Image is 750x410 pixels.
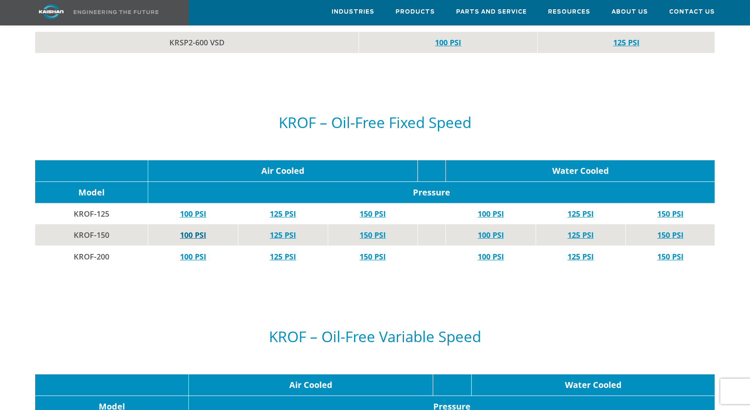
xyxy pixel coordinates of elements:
[567,251,594,262] a: 125 PSI
[478,251,504,262] a: 100 PSI
[396,7,435,17] span: Products
[446,160,715,182] td: Water Cooled
[35,182,148,204] td: Model
[657,230,684,240] a: 150 PSI
[189,374,433,396] td: Air Cooled
[548,7,591,17] span: Resources
[148,182,715,204] td: Pressure
[360,230,386,240] a: 150 PSI
[435,37,461,47] a: 100 PSI
[567,230,594,240] a: 125 PSI
[35,246,148,268] td: KROF-200
[657,209,684,219] a: 150 PSI
[478,230,504,240] a: 100 PSI
[548,0,591,23] a: Resources
[471,374,715,396] td: Water Cooled
[74,10,158,14] img: Engineering the future
[35,224,148,246] td: KROF-150
[180,230,206,240] a: 100 PSI
[612,0,648,23] a: About Us
[35,32,359,53] td: KRSP2-600 VSD
[332,7,375,17] span: Industries
[657,251,684,262] a: 150 PSI
[457,7,527,17] span: Parts and Service
[360,209,386,219] a: 150 PSI
[180,251,206,262] a: 100 PSI
[270,230,296,240] a: 125 PSI
[478,209,504,219] a: 100 PSI
[396,0,435,23] a: Products
[332,0,375,23] a: Industries
[35,114,715,131] h5: KROF – Oil-Free Fixed Speed
[567,209,594,219] a: 125 PSI
[612,7,648,17] span: About Us
[180,209,206,219] a: 100 PSI
[670,7,715,17] span: Contact Us
[35,329,715,345] h5: KROF – Oil-Free Variable Speed
[35,203,148,224] td: KROF-125
[457,0,527,23] a: Parts and Service
[19,4,83,19] img: kaishan logo
[270,251,296,262] a: 125 PSI
[360,251,386,262] a: 150 PSI
[270,209,296,219] a: 125 PSI
[148,160,418,182] td: Air Cooled
[613,37,639,47] a: 125 PSI
[670,0,715,23] a: Contact Us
